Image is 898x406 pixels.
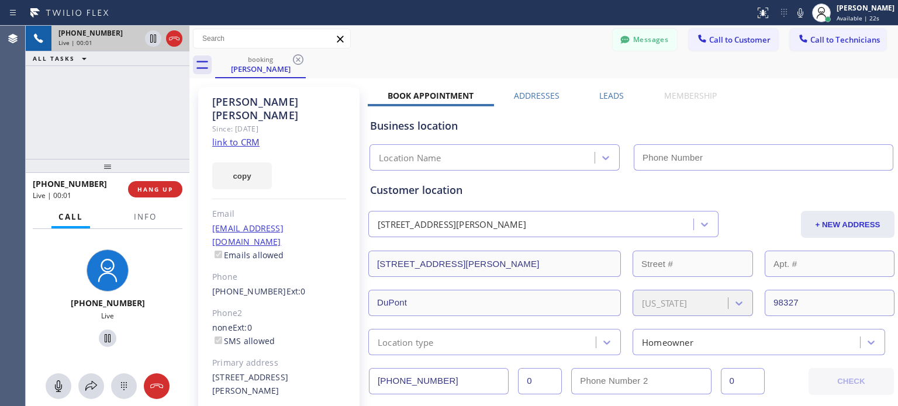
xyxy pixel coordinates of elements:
[145,30,161,47] button: Hold Customer
[212,307,346,320] div: Phone2
[212,207,346,221] div: Email
[792,5,809,21] button: Mute
[801,211,894,238] button: + NEW ADDRESS
[111,373,137,399] button: Open dialpad
[71,297,145,308] span: [PHONE_NUMBER]
[378,218,526,231] div: [STREET_ADDRESS][PERSON_NAME]
[216,52,305,77] div: Greg Kaufman
[33,178,107,189] span: [PHONE_NUMBER]
[368,251,621,277] input: Address
[633,251,753,277] input: Street #
[599,90,624,101] label: Leads
[33,190,71,200] span: Live | 00:01
[378,335,434,349] div: Location type
[765,290,894,316] input: ZIP
[26,51,98,65] button: ALL TASKS
[212,95,346,122] div: [PERSON_NAME] [PERSON_NAME]
[369,368,509,394] input: Phone Number
[233,322,252,333] span: Ext: 0
[99,329,116,347] button: Hold Customer
[46,373,71,399] button: Mute
[194,29,350,48] input: Search
[370,118,893,134] div: Business location
[78,373,104,399] button: Open directory
[613,29,677,51] button: Messages
[709,34,771,45] span: Call to Customer
[212,270,346,284] div: Phone
[127,206,164,228] button: Info
[215,336,222,344] input: SMS allowed
[58,28,123,38] span: [PHONE_NUMBER]
[837,14,879,22] span: Available | 22s
[58,211,83,222] span: Call
[216,55,305,64] div: booking
[212,286,286,297] a: [PHONE_NUMBER]
[212,249,284,261] label: Emails allowed
[212,162,272,189] button: copy
[212,223,284,247] a: [EMAIL_ADDRESS][DOMAIN_NAME]
[518,368,562,394] input: Ext.
[765,251,894,277] input: Apt. #
[212,122,346,136] div: Since: [DATE]
[212,321,346,348] div: none
[215,251,222,258] input: Emails allowed
[370,182,893,198] div: Customer location
[212,335,275,346] label: SMS allowed
[689,29,778,51] button: Call to Customer
[212,136,260,148] a: link to CRM
[664,90,717,101] label: Membership
[634,144,893,171] input: Phone Number
[216,64,305,74] div: [PERSON_NAME]
[144,373,170,399] button: Hang up
[286,286,306,297] span: Ext: 0
[514,90,559,101] label: Addresses
[571,368,711,394] input: Phone Number 2
[809,368,894,395] button: CHECK
[33,54,75,63] span: ALL TASKS
[379,151,441,165] div: Location Name
[51,206,90,228] button: Call
[166,30,182,47] button: Hang up
[58,39,92,47] span: Live | 00:01
[388,90,474,101] label: Book Appointment
[134,211,157,222] span: Info
[642,335,693,349] div: Homeowner
[368,290,621,316] input: City
[721,368,765,394] input: Ext. 2
[212,356,346,370] div: Primary address
[128,181,182,197] button: HANG UP
[790,29,886,51] button: Call to Technicians
[837,3,894,13] div: [PERSON_NAME]
[212,371,346,398] div: [STREET_ADDRESS][PERSON_NAME]
[137,185,173,193] span: HANG UP
[810,34,880,45] span: Call to Technicians
[101,311,114,321] span: Live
